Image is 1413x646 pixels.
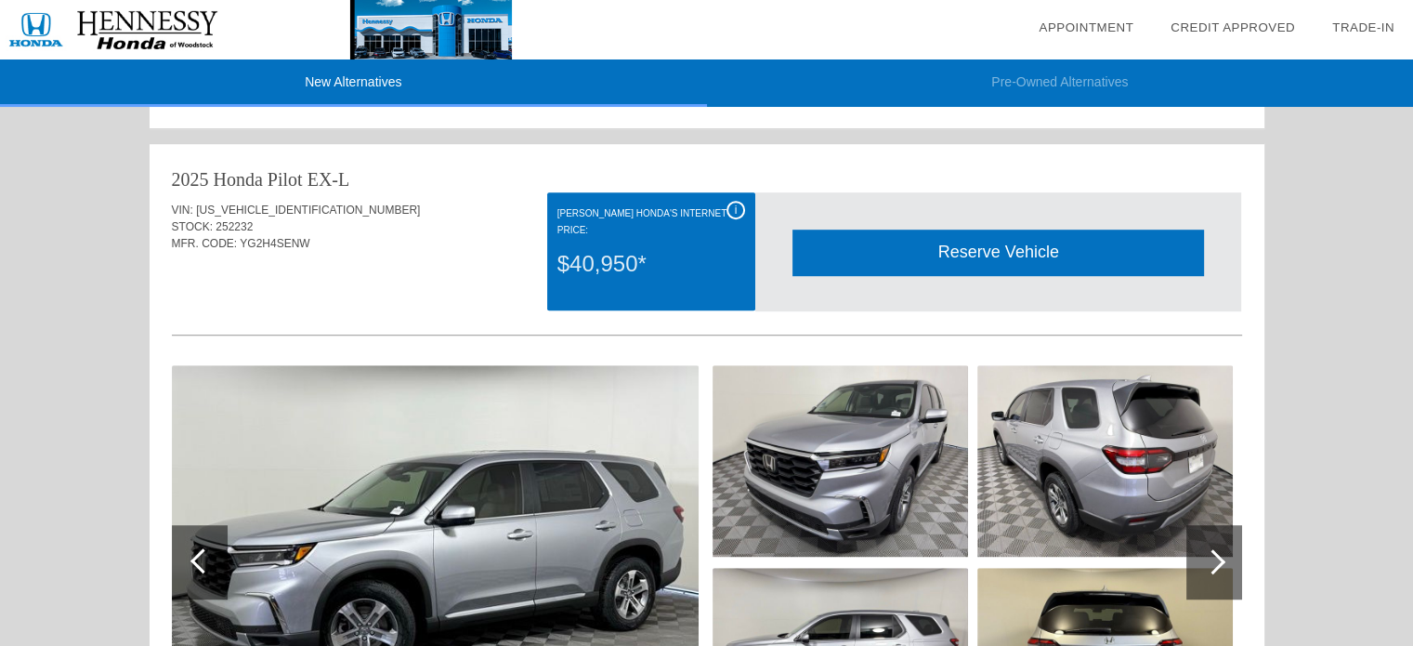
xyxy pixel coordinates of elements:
div: 2025 Honda Pilot [172,166,303,192]
div: Reserve Vehicle [792,230,1204,275]
a: Appointment [1039,20,1133,34]
span: VIN: [172,204,193,217]
span: 252232 [216,220,253,233]
div: $40,950* [557,240,745,288]
a: Trade-In [1332,20,1394,34]
a: Credit Approved [1171,20,1295,34]
span: [US_VEHICLE_IDENTIFICATION_NUMBER] [196,204,420,217]
div: Quoted on [DATE] 2:05:15 PM [172,280,1242,310]
span: MFR. CODE: [172,237,238,250]
img: f4b10445-137f-4689-bf5a-b56a0ba3a4a3.jpeg [977,365,1233,557]
font: [PERSON_NAME] Honda's Internet Price: [557,208,726,235]
div: i [726,201,745,219]
span: STOCK: [172,220,213,233]
div: EX-L [307,166,350,192]
span: YG2H4SENW [240,237,309,250]
img: df603948-0b87-4491-8a3b-db7f7e5638c6.jpeg [713,365,968,557]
